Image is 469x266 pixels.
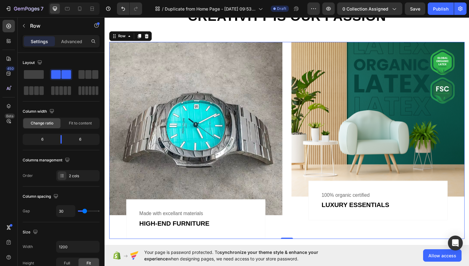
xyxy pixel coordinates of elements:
[2,2,46,15] button: 7
[433,6,449,12] div: Publish
[221,178,337,186] div: 100% organic certified
[56,241,99,252] input: Auto
[64,260,70,266] span: Full
[69,173,98,179] div: 2 cols
[41,5,43,12] p: 7
[5,114,15,119] div: Beta
[69,120,92,126] span: Fit to content
[191,25,368,183] img: Alt Image
[428,252,456,259] span: Allow access
[144,250,318,261] span: synchronize your theme style & enhance your experience
[221,187,337,197] p: LUXURY ESSENTIALS
[23,260,34,266] div: Height
[342,6,388,12] span: 0 collection assigned
[23,107,56,116] div: Column width
[31,38,48,45] p: Settings
[144,249,342,262] span: Your page is password protected. To when designing pages, we need access to your store password.
[30,22,83,29] p: Row
[87,260,91,266] span: Fit
[23,244,33,250] div: Width
[23,173,33,178] div: Order
[61,38,82,45] p: Advanced
[162,6,163,12] span: /
[31,120,53,126] span: Change ratio
[428,2,454,15] button: Publish
[24,135,56,144] div: 6
[67,135,98,144] div: 6
[12,17,23,22] div: Row
[448,236,463,250] div: Open Intercom Messenger
[23,156,71,165] div: Columns management
[337,2,402,15] button: 0 collection assigned
[423,249,462,262] button: Allow access
[23,192,60,201] div: Column spacing
[277,6,286,11] span: Draft
[117,2,142,15] div: Undo/Redo
[165,6,256,12] span: Duplicate from Home Page - [DATE] 09:53:23
[221,186,337,197] div: Rich Text Editor. Editing area: main
[23,228,39,237] div: Size
[405,2,425,15] button: Save
[23,59,43,67] div: Layout
[105,17,469,245] iframe: Design area
[6,66,15,71] div: 450
[56,205,75,217] input: Auto
[410,6,420,11] span: Save
[23,208,30,214] div: Gap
